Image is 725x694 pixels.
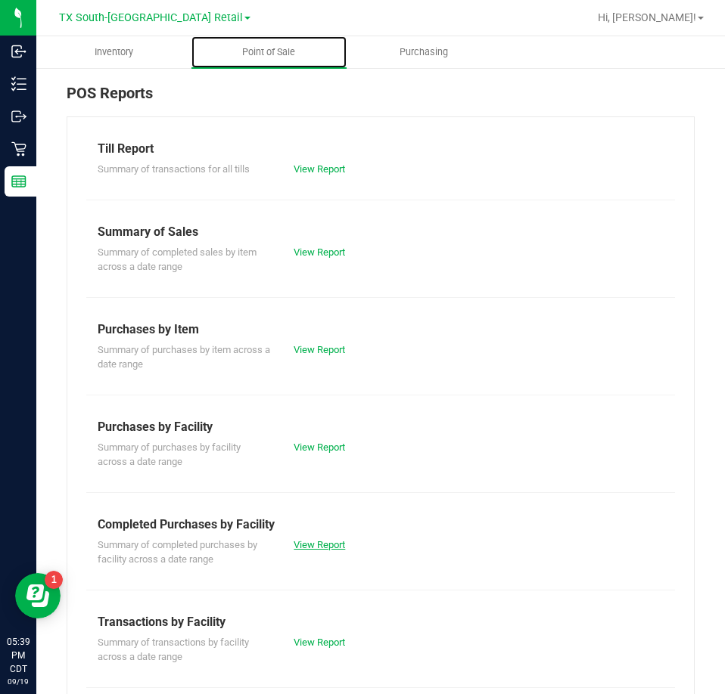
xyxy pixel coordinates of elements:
[98,163,250,175] span: Summary of transactions for all tills
[347,36,502,68] a: Purchasing
[98,321,664,339] div: Purchases by Item
[98,223,664,241] div: Summary of Sales
[294,246,345,258] a: View Report
[15,573,61,618] iframe: Resource center
[74,45,154,59] span: Inventory
[294,637,345,648] a: View Report
[98,344,270,370] span: Summary of purchases by item across a date range
[67,82,695,116] div: POS Reports
[11,109,26,124] inline-svg: Outbound
[294,344,345,355] a: View Report
[294,163,345,175] a: View Report
[98,637,249,663] span: Summary of transactions by facility across a date range
[222,45,316,59] span: Point of Sale
[11,76,26,91] inline-svg: Inventory
[7,635,30,676] p: 05:39 PM CDT
[98,441,241,468] span: Summary of purchases by facility across a date range
[98,140,664,158] div: Till Report
[59,11,243,24] span: TX South-[GEOGRAPHIC_DATA] Retail
[11,174,26,189] inline-svg: Reports
[98,539,257,565] span: Summary of completed purchases by facility across a date range
[98,613,664,631] div: Transactions by Facility
[294,539,345,550] a: View Report
[294,441,345,453] a: View Report
[36,36,191,68] a: Inventory
[98,516,664,534] div: Completed Purchases by Facility
[379,45,468,59] span: Purchasing
[98,418,664,436] div: Purchases by Facility
[191,36,347,68] a: Point of Sale
[45,571,63,589] iframe: Resource center unread badge
[98,246,257,273] span: Summary of completed sales by item across a date range
[11,141,26,156] inline-svg: Retail
[11,44,26,59] inline-svg: Inbound
[598,11,696,23] span: Hi, [PERSON_NAME]!
[7,676,30,687] p: 09/19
